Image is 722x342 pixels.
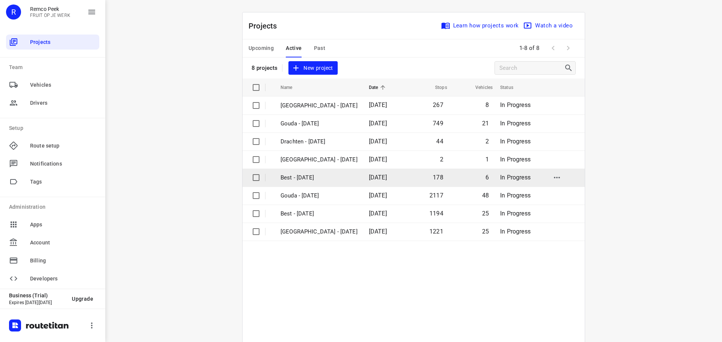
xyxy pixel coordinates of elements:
[9,300,66,305] p: Expires [DATE][DATE]
[9,63,99,71] p: Team
[6,77,99,92] div: Vehicles
[500,174,531,181] span: In Progress
[9,292,66,298] p: Business (Trial)
[281,227,358,236] p: Zwolle - Wednesday
[433,120,443,127] span: 749
[369,210,387,217] span: [DATE]
[433,101,443,108] span: 267
[499,62,564,74] input: Search projects
[485,138,489,145] span: 2
[369,192,387,199] span: [DATE]
[66,292,99,306] button: Upgrade
[281,137,358,146] p: Drachten - [DATE]
[281,119,358,128] p: Gouda - Thursday
[561,41,576,56] span: Next Page
[6,95,99,110] div: Drivers
[564,63,575,72] div: Search
[293,63,333,73] span: New project
[30,239,96,247] span: Account
[249,44,274,53] span: Upcoming
[252,65,278,71] p: 8 projects
[30,275,96,283] span: Developers
[249,20,283,32] p: Projects
[30,38,96,46] span: Projects
[466,83,493,92] span: Vehicles
[30,257,96,265] span: Billing
[72,296,93,302] span: Upgrade
[500,138,531,145] span: In Progress
[6,35,99,50] div: Projects
[425,83,447,92] span: Stops
[500,83,523,92] span: Status
[482,192,489,199] span: 48
[369,120,387,127] span: [DATE]
[30,160,96,168] span: Notifications
[30,81,96,89] span: Vehicles
[369,83,388,92] span: Date
[429,210,443,217] span: 1194
[500,120,531,127] span: In Progress
[6,138,99,153] div: Route setup
[6,5,21,20] div: R
[6,253,99,268] div: Billing
[485,174,489,181] span: 6
[30,6,70,12] p: Remco Peek
[281,191,358,200] p: Gouda - Wednesday
[500,228,531,235] span: In Progress
[440,156,443,163] span: 2
[9,203,99,211] p: Administration
[500,192,531,199] span: In Progress
[482,120,489,127] span: 21
[30,99,96,107] span: Drivers
[288,61,337,75] button: New project
[482,210,489,217] span: 25
[482,228,489,235] span: 25
[281,209,358,218] p: Best - Wednesday
[500,156,531,163] span: In Progress
[30,178,96,186] span: Tags
[433,174,443,181] span: 178
[516,40,543,56] span: 1-8 of 8
[9,124,99,132] p: Setup
[436,138,443,145] span: 44
[281,173,358,182] p: Best - Thursday
[369,138,387,145] span: [DATE]
[314,44,326,53] span: Past
[281,101,358,110] p: Zwolle - Thursday
[6,156,99,171] div: Notifications
[30,142,96,150] span: Route setup
[281,155,358,164] p: [GEOGRAPHIC_DATA] - [DATE]
[6,271,99,286] div: Developers
[485,101,489,108] span: 8
[429,192,443,199] span: 2117
[369,156,387,163] span: [DATE]
[429,228,443,235] span: 1221
[369,228,387,235] span: [DATE]
[281,83,302,92] span: Name
[500,210,531,217] span: In Progress
[30,221,96,229] span: Apps
[6,217,99,232] div: Apps
[369,101,387,108] span: [DATE]
[6,235,99,250] div: Account
[500,101,531,108] span: In Progress
[485,156,489,163] span: 1
[30,13,70,18] p: FRUIT OP JE WERK
[286,44,302,53] span: Active
[6,174,99,189] div: Tags
[546,41,561,56] span: Previous Page
[369,174,387,181] span: [DATE]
